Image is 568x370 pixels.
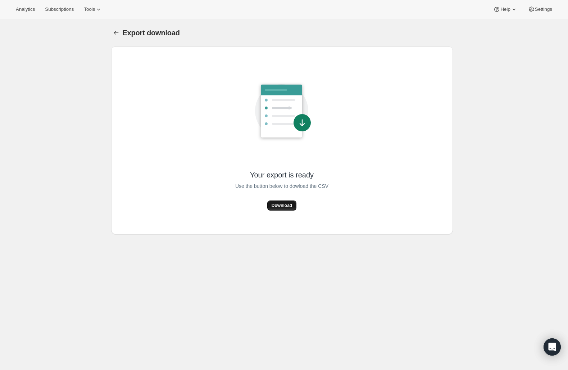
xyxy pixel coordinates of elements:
button: Settings [523,4,556,14]
div: Open Intercom Messenger [544,338,561,356]
span: Analytics [16,6,35,12]
span: Settings [535,6,552,12]
button: Download [267,200,296,211]
button: Tools [79,4,106,14]
button: Export download [111,28,121,38]
button: Analytics [12,4,39,14]
span: Your export is ready [250,170,314,180]
button: Subscriptions [41,4,78,14]
span: Tools [84,6,95,12]
span: Use the button below to dowload the CSV [235,182,328,190]
span: Subscriptions [45,6,74,12]
span: Export download [123,29,180,37]
span: Download [272,203,292,208]
span: Help [500,6,510,12]
button: Help [489,4,522,14]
